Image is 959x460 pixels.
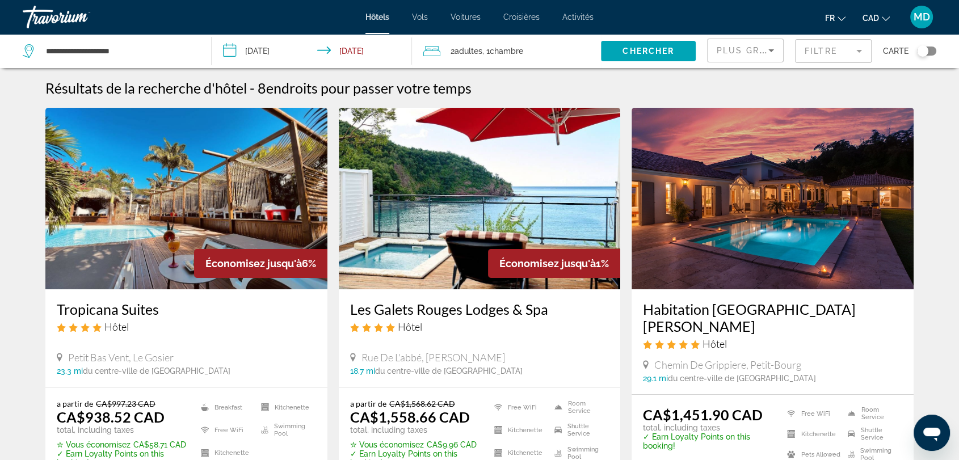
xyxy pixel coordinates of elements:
a: Activités [562,12,594,22]
li: Shuttle Service [842,427,902,441]
a: Hôtels [365,12,389,22]
button: Filter [795,39,872,64]
span: ✮ Vous économisez [350,440,424,449]
span: 29.1 mi [643,374,668,383]
span: 18.7 mi [350,366,375,375]
span: Plus grandes économies [717,46,852,55]
button: Change language [825,10,846,26]
div: 6% [194,249,327,278]
a: Voitures [451,12,481,22]
img: Hotel image [632,108,914,289]
span: Rue De L'abbé, [PERSON_NAME] [361,351,505,364]
button: Check-in date: Feb 25, 2026 Check-out date: Feb 28, 2026 [212,34,412,68]
a: Croisières [503,12,540,22]
div: 4 star Hotel [350,320,609,333]
span: MD [914,11,930,23]
button: User Menu [907,5,936,29]
li: Kitchenette [255,399,316,416]
span: Adultes [455,47,482,56]
h1: Résultats de la recherche d'hôtel [45,79,247,96]
li: Shuttle Service [549,421,609,438]
button: Toggle map [908,46,936,56]
span: Hôtel [104,320,129,333]
span: Chemin De Grippiere, Petit-Bourg [654,358,801,371]
mat-select: Sort by [717,44,774,57]
span: Hôtel [398,320,422,333]
p: CA$9.96 CAD [350,440,480,449]
ins: CA$1,558.66 CAD [350,408,470,425]
div: 4 star Hotel [57,320,316,333]
p: total, including taxes [350,425,480,434]
span: ✮ Vous économisez [57,440,131,449]
span: 23.3 mi [57,366,83,375]
del: CA$997.23 CAD [96,399,155,408]
a: Les Galets Rouges Lodges & Spa [350,301,609,318]
span: CAD [863,14,879,23]
span: fr [825,14,835,23]
li: Breakfast [195,399,255,416]
span: du centre-ville de [GEOGRAPHIC_DATA] [375,366,523,375]
a: Vols [412,12,428,22]
button: Travelers: 2 adults, 0 children [412,34,601,68]
span: Carte [883,43,908,59]
li: Room Service [842,406,902,421]
li: Free WiFi [781,406,842,421]
img: Hotel image [339,108,621,289]
span: a partir de [57,399,93,408]
img: Hotel image [45,108,327,289]
p: CA$58.71 CAD [57,440,187,449]
span: Économisez jusqu'à [205,258,302,269]
span: Chambre [490,47,523,56]
span: du centre-ville de [GEOGRAPHIC_DATA] [83,366,230,375]
li: Free WiFi [195,421,255,438]
ins: CA$1,451.90 CAD [643,406,763,423]
button: Chercher [601,41,696,61]
span: endroits pour passer votre temps [266,79,472,96]
li: Swimming Pool [255,421,316,438]
p: total, including taxes [57,425,187,434]
li: Kitchenette [781,427,842,441]
span: Économisez jusqu'à [499,258,596,269]
del: CA$1,568.62 CAD [389,399,455,408]
span: du centre-ville de [GEOGRAPHIC_DATA] [668,374,815,383]
h2: 8 [258,79,472,96]
iframe: Bouton de lancement de la fenêtre de messagerie [914,415,950,451]
span: Hôtel [703,337,727,350]
span: a partir de [350,399,386,408]
li: Kitchenette [489,421,549,438]
p: total, including taxes [643,423,773,432]
div: 5 star Hotel [643,337,902,350]
span: 2 [451,43,482,59]
span: - [250,79,255,96]
a: Habitation [GEOGRAPHIC_DATA][PERSON_NAME] [643,301,902,335]
ins: CA$938.52 CAD [57,408,165,425]
li: Room Service [549,399,609,416]
p: ✓ Earn Loyalty Points on this booking! [643,432,773,450]
button: Change currency [863,10,890,26]
span: , 1 [482,43,523,59]
span: Petit Bas Vent, Le Gosier [68,351,174,364]
div: 1% [488,249,620,278]
a: Tropicana Suites [57,301,316,318]
a: Travorium [23,2,136,32]
li: Free WiFi [489,399,549,416]
span: Chercher [622,47,674,56]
